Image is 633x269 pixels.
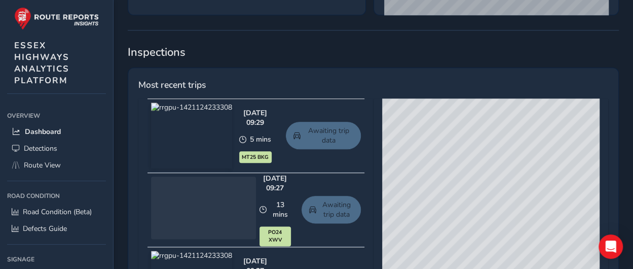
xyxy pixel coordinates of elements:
[23,207,92,217] span: Road Condition (Beta)
[24,144,57,153] span: Detections
[128,45,619,60] span: Inspections
[7,140,106,157] a: Detections
[25,127,61,137] span: Dashboard
[24,160,61,170] span: Route View
[7,204,106,220] a: Road Condition (Beta)
[14,7,99,30] img: rr logo
[7,108,106,123] div: Overview
[7,157,106,174] a: Route View
[151,103,232,169] img: rrgpu-1421124233308
[259,174,291,193] div: [DATE] 09:27
[138,78,206,91] span: Most recent trips
[7,220,106,237] a: Defects Guide
[599,234,623,259] div: Open Intercom Messenger
[7,252,106,267] div: Signage
[270,200,291,219] span: 13 mins
[242,153,269,161] span: MT25 BKG
[236,108,275,127] div: [DATE] 09:29
[262,228,288,245] span: PO24 XWV
[7,123,106,140] a: Dashboard
[286,122,361,149] a: Awaiting trip data
[23,224,67,233] span: Defects Guide
[14,40,69,86] span: ESSEX HIGHWAYS ANALYTICS PLATFORM
[302,196,361,223] a: Awaiting trip data
[250,134,271,144] span: 5 mins
[7,188,106,204] div: Road Condition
